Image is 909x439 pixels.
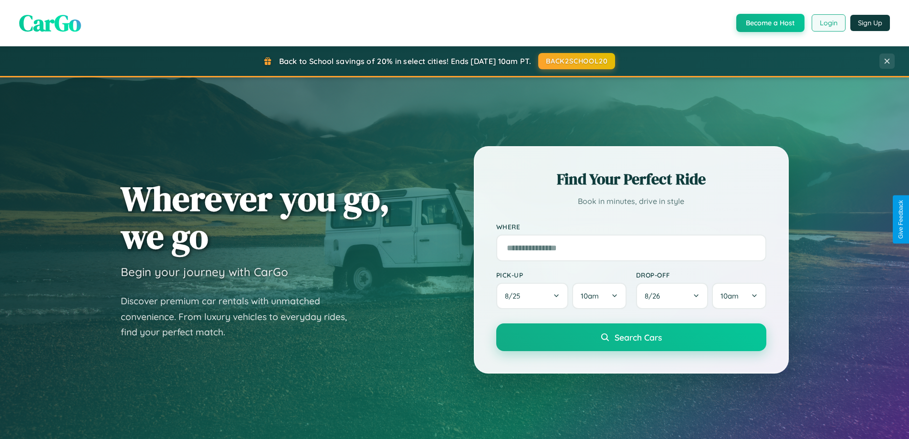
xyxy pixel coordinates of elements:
span: Search Cars [615,332,662,343]
label: Where [496,223,766,231]
button: 10am [712,283,766,309]
h1: Wherever you go, we go [121,180,390,255]
span: 8 / 25 [505,291,525,300]
span: 8 / 26 [645,291,665,300]
label: Pick-up [496,271,627,279]
span: Back to School savings of 20% in select cities! Ends [DATE] 10am PT. [279,56,531,66]
button: BACK2SCHOOL20 [538,53,615,69]
button: 10am [572,283,626,309]
button: Sign Up [850,15,890,31]
p: Book in minutes, drive in style [496,194,766,208]
span: 10am [721,291,739,300]
span: 10am [581,291,599,300]
p: Discover premium car rentals with unmatched convenience. From luxury vehicles to everyday rides, ... [121,293,359,340]
button: Search Cars [496,323,766,351]
label: Drop-off [636,271,766,279]
button: Become a Host [736,14,805,32]
button: Login [812,14,846,32]
h2: Find Your Perfect Ride [496,169,766,190]
h3: Begin your journey with CarGo [121,265,288,279]
button: 8/25 [496,283,569,309]
div: Give Feedback [898,200,904,239]
span: CarGo [19,7,81,39]
button: 8/26 [636,283,709,309]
